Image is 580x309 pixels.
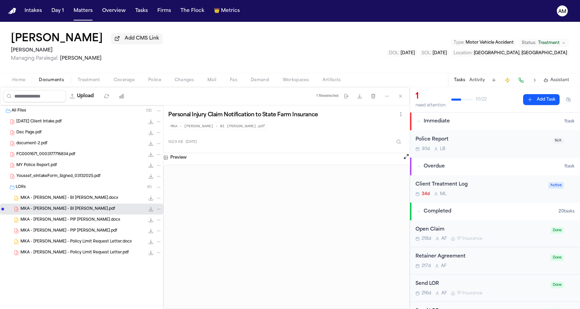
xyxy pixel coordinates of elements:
button: Download Youssef_eIntakeForm_Signed_03132025.pdf [147,173,154,180]
span: A F [441,291,447,296]
span: Metrics [221,8,240,14]
span: Location : [454,51,473,55]
button: Day 1 [49,5,67,17]
span: [PERSON_NAME] [60,56,101,61]
span: [DATE] [433,51,447,55]
div: Open task: Client Treatment Log [410,175,580,202]
span: Immediate [424,118,450,125]
button: Firms [155,5,174,17]
button: Download FC0001671_0003177716834.pdf [147,151,154,158]
span: Overdue [424,163,445,170]
button: Add Task [489,75,499,85]
div: 1 file selected [316,94,339,98]
span: Done [551,282,564,288]
span: 1P Insurance [457,291,482,296]
span: document-2.pdf [16,141,47,147]
span: 1P Insurance [457,236,482,241]
h1: [PERSON_NAME] [11,33,103,45]
span: MY Police Report.pdf [16,163,57,168]
button: crownMetrics [211,5,242,17]
a: Home [8,8,16,14]
span: MKA - [PERSON_NAME] - PIP [PERSON_NAME].docx [20,217,120,223]
span: Type : [454,41,465,45]
span: All Files [12,108,26,114]
span: Treatment [538,40,560,46]
span: 10 / 22 [476,97,487,102]
span: Coverage [114,77,135,83]
input: Search files [3,90,66,102]
button: Download MY Police Report.pdf [147,162,154,169]
button: Edit matter name [11,33,103,45]
button: Tasks [132,5,151,17]
code: MKA - [PERSON_NAME] - BI [PERSON_NAME].pdf [168,122,267,130]
div: 1 [416,91,446,102]
div: Retainer Agreement [416,253,547,261]
span: 1 task [564,164,575,169]
span: Police [148,77,161,83]
span: 217d [422,263,431,269]
span: Assistant [550,77,569,83]
span: MKA - [PERSON_NAME] - BI [PERSON_NAME].docx [20,195,118,201]
iframe: MKA - Mohamed Youssef - BI LOR.pdf [164,165,409,309]
button: Download document-2.pdf [147,140,154,147]
button: Assistant [544,77,569,83]
button: Make a Call [516,75,526,85]
button: Activity [469,77,485,83]
button: Download MKA - Mohamed Youssef - PIP LOR.docx [147,217,154,223]
button: Intakes [22,5,45,17]
div: Client Treatment Log [416,181,544,189]
div: Open Claim [416,226,547,234]
span: Mail [207,77,216,83]
span: LORs [16,185,26,190]
div: Open task: Retainer Agreement [410,247,580,275]
button: Edit Location: Denville, NJ [452,50,569,57]
h2: [PERSON_NAME] [11,46,162,55]
button: Create Immediate Task [503,75,512,85]
span: Changes [175,77,194,83]
span: MKA - [PERSON_NAME] - Policy Limit Request Letter.pdf [20,250,129,256]
button: Add Task [523,94,560,105]
span: 20 task s [559,209,575,214]
button: Edit Type: Motor Vehicle Accident [452,39,516,46]
button: The Flock [178,5,207,17]
button: Add CMS Link [111,33,162,44]
button: Edit SOL: 2027-02-20 [420,50,449,57]
button: Download MKA - Mohamed Youssef - BI LOR.pdf [147,206,154,212]
button: Overdue1task [410,158,580,175]
button: Open preview [403,153,410,162]
button: Matters [71,5,95,17]
button: Completed20tasks [410,203,580,220]
button: Download 02.26.25 Client Intake.pdf [147,118,154,125]
button: Overview [99,5,128,17]
div: Open task: Police Report [410,130,580,157]
button: Upload [66,90,98,102]
h3: Preview [170,155,187,160]
span: 162.9 KB [168,139,183,145]
span: MKA - [PERSON_NAME] - Policy Limit Request Letter.docx [20,239,132,245]
button: Download MKA - Mohamed Youssef - Policy Limit Request Letter.pdf [147,249,154,256]
span: Workspaces [283,77,309,83]
span: crown [214,8,220,14]
span: Treatment [78,77,100,83]
span: Active [548,182,564,189]
span: Youssef_eIntakeForm_Signed_03132025.pdf [16,174,100,179]
span: MKA - [PERSON_NAME] - PIP [PERSON_NAME].pdf [20,228,117,234]
span: Completed [424,208,451,215]
span: Home [12,77,25,83]
img: Finch Logo [8,8,16,14]
span: Done [551,227,564,234]
div: Open task: Open Claim [410,220,580,248]
text: AM [558,9,566,14]
span: 34d [422,191,430,197]
span: Dec Page.pdf [16,130,42,136]
span: N/A [553,137,564,144]
span: Fax [230,77,237,83]
button: Download MKA - Mohamed Youssef - PIP LOR.pdf [147,227,154,234]
span: 218d [422,236,431,241]
span: 30d [422,146,430,152]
